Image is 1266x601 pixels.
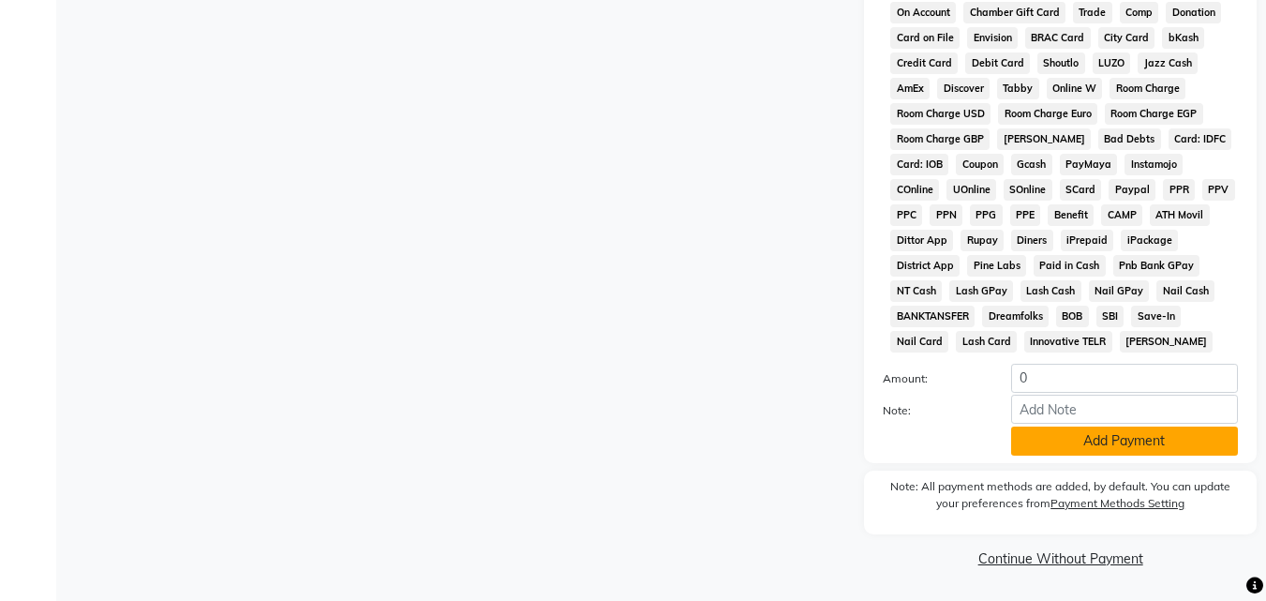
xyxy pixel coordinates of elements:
[1011,364,1238,393] input: Amount
[890,78,930,99] span: AmEx
[890,128,990,150] span: Room Charge GBP
[1120,2,1159,23] span: Comp
[997,128,1091,150] span: [PERSON_NAME]
[956,331,1017,353] span: Lash Card
[890,27,960,49] span: Card on File
[1011,154,1052,175] span: Gcash
[890,2,956,23] span: On Account
[1162,27,1204,49] span: bKash
[890,331,948,353] span: Nail Card
[1034,255,1106,277] span: Paid in Cash
[1110,78,1185,99] span: Room Charge
[1120,331,1214,353] span: [PERSON_NAME]
[1166,2,1221,23] span: Donation
[956,154,1004,175] span: Coupon
[1096,306,1125,327] span: SBI
[1011,230,1053,251] span: Diners
[890,154,948,175] span: Card: IOB
[965,53,1030,74] span: Debit Card
[967,27,1018,49] span: Envision
[1047,78,1103,99] span: Online W
[1125,154,1183,175] span: Instamojo
[967,255,1026,277] span: Pine Labs
[890,255,960,277] span: District App
[1089,280,1150,302] span: Nail GPay
[1050,495,1184,512] label: Payment Methods Setting
[1010,204,1041,226] span: PPE
[883,478,1238,519] label: Note: All payment methods are added, by default. You can update your preferences from
[890,179,939,201] span: COnline
[1060,179,1102,201] span: SCard
[930,204,962,226] span: PPN
[1113,255,1200,277] span: Pnb Bank GPay
[1138,53,1198,74] span: Jazz Cash
[1073,2,1112,23] span: Trade
[946,179,996,201] span: UOnline
[869,370,996,387] label: Amount:
[1025,27,1091,49] span: BRAC Card
[1093,53,1131,74] span: LUZO
[890,103,990,125] span: Room Charge USD
[997,78,1039,99] span: Tabby
[890,53,958,74] span: Credit Card
[1169,128,1232,150] span: Card: IDFC
[937,78,990,99] span: Discover
[1020,280,1081,302] span: Lash Cash
[963,2,1065,23] span: Chamber Gift Card
[982,306,1049,327] span: Dreamfolks
[1163,179,1195,201] span: PPR
[890,204,922,226] span: PPC
[1150,204,1210,226] span: ATH Movil
[869,402,996,419] label: Note:
[1121,230,1178,251] span: iPackage
[890,230,953,251] span: Dittor App
[890,306,975,327] span: BANKTANSFER
[868,549,1253,569] a: Continue Without Payment
[1105,103,1203,125] span: Room Charge EGP
[1037,53,1085,74] span: Shoutlo
[1011,395,1238,424] input: Add Note
[1101,204,1142,226] span: CAMP
[1098,128,1161,150] span: Bad Debts
[1156,280,1214,302] span: Nail Cash
[1011,427,1238,456] button: Add Payment
[949,280,1013,302] span: Lash GPay
[1131,306,1181,327] span: Save-In
[1004,179,1052,201] span: SOnline
[1061,230,1114,251] span: iPrepaid
[1098,27,1155,49] span: City Card
[961,230,1004,251] span: Rupay
[1060,154,1118,175] span: PayMaya
[970,204,1003,226] span: PPG
[1048,204,1094,226] span: Benefit
[1024,331,1112,353] span: Innovative TELR
[890,280,942,302] span: NT Cash
[1056,306,1089,327] span: BOB
[1202,179,1235,201] span: PPV
[998,103,1097,125] span: Room Charge Euro
[1109,179,1155,201] span: Paypal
